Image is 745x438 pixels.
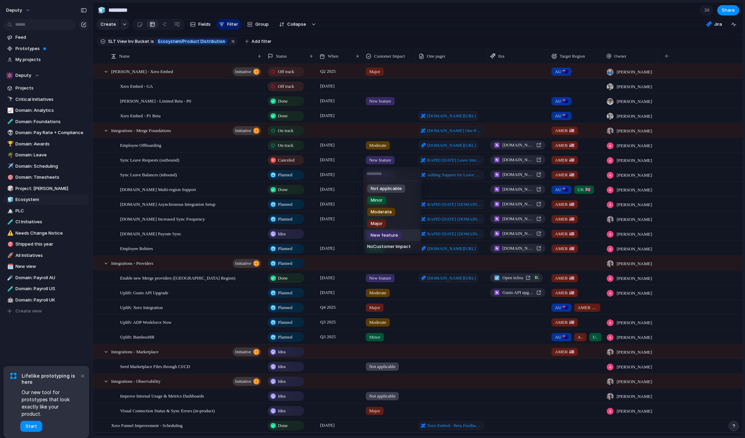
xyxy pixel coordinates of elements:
span: New feature [371,232,398,239]
span: Major [371,220,383,227]
span: Moderate [371,209,392,215]
span: No Customer Impact [367,243,411,250]
span: Not applicable [371,185,402,192]
span: Minor [371,197,383,204]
